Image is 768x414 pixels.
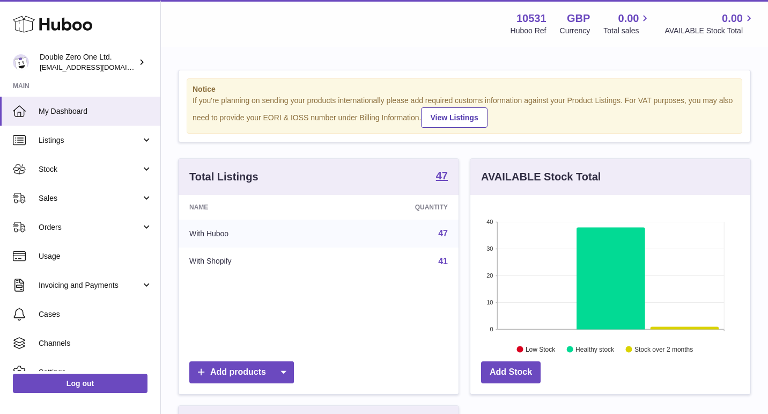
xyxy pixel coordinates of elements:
img: hello@001skincare.com [13,54,29,70]
span: Channels [39,338,152,348]
span: Total sales [603,26,651,36]
a: Add products [189,361,294,383]
strong: Notice [193,84,736,95]
span: [EMAIL_ADDRESS][DOMAIN_NAME] [40,63,158,71]
text: Low Stock [526,345,556,353]
a: 0.00 Total sales [603,11,651,36]
span: 0.00 [722,11,743,26]
text: Stock over 2 months [634,345,693,353]
text: 10 [486,299,493,306]
a: 41 [438,257,448,266]
td: With Huboo [179,220,329,248]
span: AVAILABLE Stock Total [664,26,755,36]
span: 0.00 [618,11,639,26]
h3: Total Listings [189,170,259,184]
td: With Shopify [179,248,329,275]
strong: 47 [436,170,448,181]
a: View Listings [421,107,487,128]
strong: GBP [567,11,590,26]
strong: 10531 [516,11,547,26]
div: Huboo Ref [511,26,547,36]
span: Settings [39,367,152,377]
span: Listings [39,135,141,146]
span: Stock [39,164,141,175]
span: Cases [39,309,152,319]
span: Orders [39,222,141,233]
div: If you're planning on sending your products internationally please add required customs informati... [193,96,736,128]
text: 30 [486,245,493,252]
a: 47 [436,170,448,183]
span: Sales [39,193,141,204]
text: Healthy stock [575,345,615,353]
div: Double Zero One Ltd. [40,52,136,72]
th: Quantity [329,195,459,220]
th: Name [179,195,329,220]
span: My Dashboard [39,106,152,117]
a: 0.00 AVAILABLE Stock Total [664,11,755,36]
a: Add Stock [481,361,541,383]
a: 47 [438,229,448,238]
h3: AVAILABLE Stock Total [481,170,601,184]
div: Currency [560,26,590,36]
text: 0 [490,326,493,332]
span: Invoicing and Payments [39,280,141,290]
text: 40 [486,219,493,225]
a: Log out [13,374,147,393]
span: Usage [39,251,152,262]
text: 20 [486,272,493,279]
